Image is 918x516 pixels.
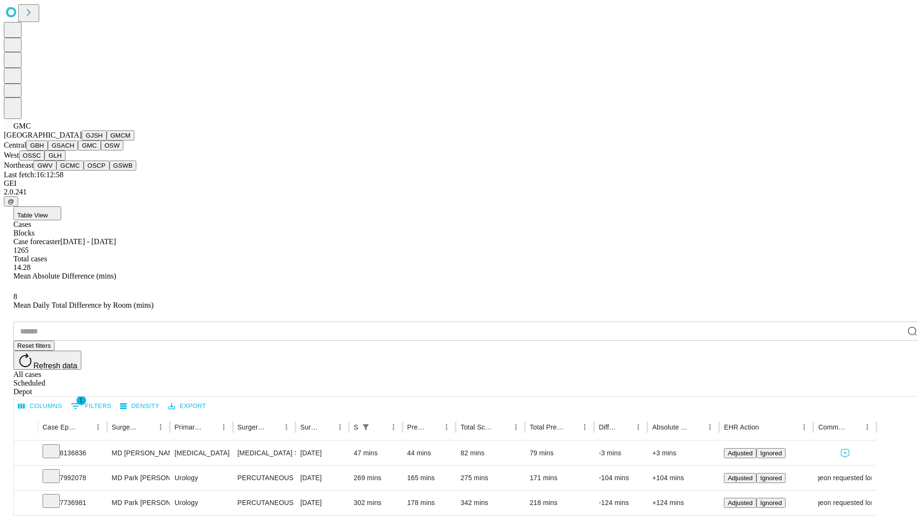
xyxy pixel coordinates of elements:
button: Ignored [756,448,786,458]
span: @ [8,198,14,205]
button: Show filters [68,398,114,414]
div: 8136836 [43,441,102,465]
div: MD Park [PERSON_NAME] [112,466,165,490]
span: Total cases [13,255,47,263]
div: 44 mins [407,441,451,465]
div: Primary Service [175,423,202,431]
div: 2.0.241 [4,188,914,196]
button: Menu [578,420,591,434]
button: Expand [19,445,33,462]
div: Surgeon requested longer [818,466,871,490]
div: +124 mins [652,491,714,515]
div: EHR Action [724,423,759,431]
button: Menu [798,420,811,434]
div: PERCUTANEOUS NEPHROSTOLITHOTOMY OVER 2CM [238,466,291,490]
button: Menu [91,420,105,434]
button: OSCP [84,161,109,171]
span: West [4,151,19,159]
div: Surgeon requested longer [818,491,871,515]
button: Select columns [16,399,65,414]
div: 7992078 [43,466,102,490]
div: +104 mins [652,466,714,490]
span: Table View [17,212,48,219]
button: Sort [78,420,91,434]
div: MD [PERSON_NAME] [PERSON_NAME] Md [112,441,165,465]
button: Sort [565,420,578,434]
span: Adjusted [728,474,753,482]
button: Menu [280,420,293,434]
button: Menu [509,420,523,434]
span: Mean Absolute Difference (mins) [13,272,116,280]
div: -124 mins [599,491,643,515]
button: Refresh data [13,351,81,370]
div: 82 mins [460,441,520,465]
button: Menu [217,420,230,434]
button: Sort [320,420,333,434]
button: Adjusted [724,498,756,508]
button: Menu [333,420,347,434]
span: Ignored [760,474,782,482]
div: Urology [175,466,228,490]
span: Surgeon requested longer [805,466,885,490]
button: GMCM [107,130,134,140]
div: Surgeon Name [112,423,140,431]
button: Sort [690,420,703,434]
span: Adjusted [728,499,753,506]
div: Total Predicted Duration [530,423,564,431]
span: Ignored [760,499,782,506]
span: Adjusted [728,450,753,457]
div: PERCUTANEOUS NEPHROSTOLITHOTOMY OVER 2CM [238,491,291,515]
div: Surgery Date [300,423,319,431]
button: Show filters [359,420,372,434]
button: Sort [266,420,280,434]
button: GJSH [82,130,107,140]
div: [MEDICAL_DATA] [175,441,228,465]
button: Adjusted [724,448,756,458]
div: Urology [175,491,228,515]
button: OSW [101,140,124,150]
div: GEI [4,179,914,188]
button: Sort [141,420,154,434]
div: [DATE] [300,466,344,490]
button: OSSC [19,150,45,161]
div: 178 mins [407,491,451,515]
span: Refresh data [33,362,77,370]
button: Menu [440,420,453,434]
button: Ignored [756,498,786,508]
button: GSWB [109,161,137,171]
span: Surgeon requested longer [805,491,885,515]
button: Sort [204,420,217,434]
button: GSACH [48,140,78,150]
div: Total Scheduled Duration [460,423,495,431]
div: MD Park [PERSON_NAME] [112,491,165,515]
div: 302 mins [354,491,398,515]
button: Expand [19,470,33,487]
div: [DATE] [300,441,344,465]
div: +3 mins [652,441,714,465]
div: Predicted In Room Duration [407,423,426,431]
button: @ [4,196,18,206]
span: 1 [76,396,86,405]
span: 14.28 [13,263,31,271]
div: 47 mins [354,441,398,465]
div: Difference [599,423,617,431]
div: 79 mins [530,441,590,465]
button: Sort [496,420,509,434]
button: Density [118,399,162,414]
div: 342 mins [460,491,520,515]
button: Adjusted [724,473,756,483]
span: 1265 [13,246,29,254]
span: Northeast [4,161,33,169]
button: Reset filters [13,341,55,351]
button: Menu [387,420,400,434]
div: -104 mins [599,466,643,490]
div: Absolute Difference [652,423,689,431]
span: Mean Daily Total Difference by Room (mins) [13,301,153,309]
button: Menu [861,420,874,434]
div: 7736981 [43,491,102,515]
div: [MEDICAL_DATA] SKIN [MEDICAL_DATA] MUSCLE AND BONE [238,441,291,465]
button: Expand [19,495,33,512]
button: Export [166,399,208,414]
div: Case Epic Id [43,423,77,431]
span: GMC [13,122,31,130]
